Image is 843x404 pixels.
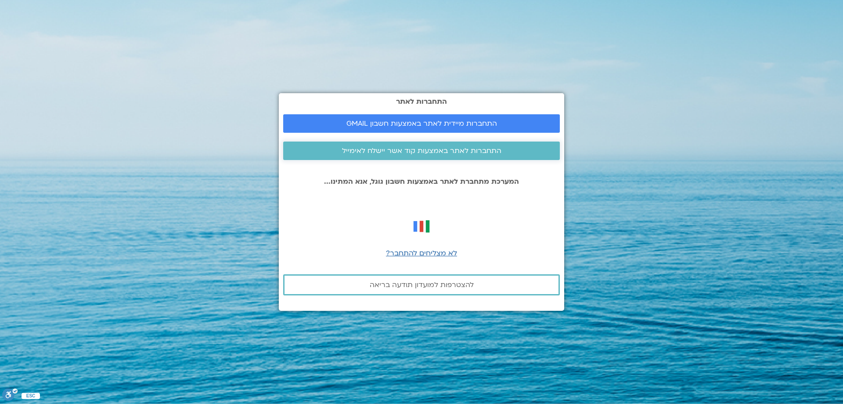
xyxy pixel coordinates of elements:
[283,114,560,133] a: התחברות מיידית לאתר באמצעות חשבון GMAIL
[283,142,560,160] a: התחברות לאתר באמצעות קוד אשר יישלח לאימייל
[346,120,497,127] span: התחברות מיידית לאתר באמצעות חשבון GMAIL
[283,178,560,186] p: המערכת מתחברת לאתר באמצעות חשבון גוגל, אנא המתינו...
[386,248,457,258] a: לא מצליחים להתחבר?
[283,274,560,295] a: להצטרפות למועדון תודעה בריאה
[342,147,501,155] span: התחברות לאתר באמצעות קוד אשר יישלח לאימייל
[370,281,474,289] span: להצטרפות למועדון תודעה בריאה
[283,98,560,106] h2: התחברות לאתר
